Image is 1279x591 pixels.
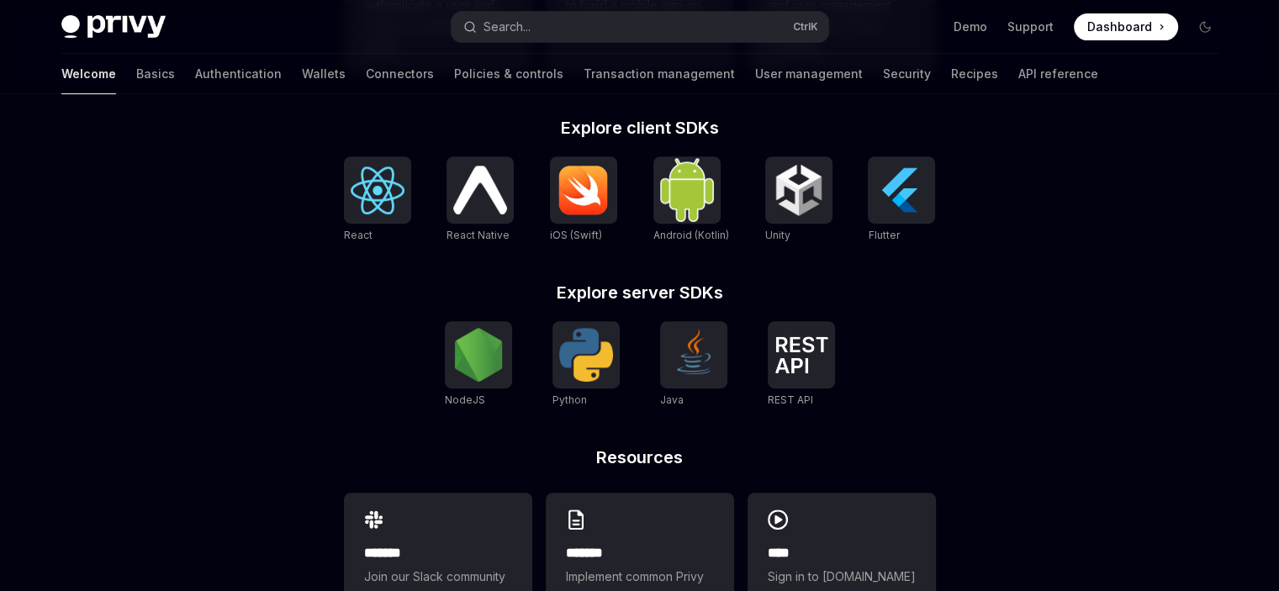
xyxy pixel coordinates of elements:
span: iOS (Swift) [550,229,602,241]
span: Python [552,393,587,406]
img: Android (Kotlin) [660,158,714,221]
a: iOS (Swift)iOS (Swift) [550,156,617,244]
a: NodeJSNodeJS [445,321,512,409]
span: React Native [447,229,510,241]
a: Security [883,54,931,94]
img: React [351,166,404,214]
img: Java [667,328,721,382]
span: Unity [765,229,790,241]
a: Connectors [366,54,434,94]
span: React [344,229,373,241]
button: Toggle dark mode [1192,13,1218,40]
a: Dashboard [1074,13,1178,40]
a: Recipes [951,54,998,94]
img: Flutter [875,163,928,217]
a: Policies & controls [454,54,563,94]
img: Python [559,328,613,382]
a: Android (Kotlin)Android (Kotlin) [653,156,729,244]
span: NodeJS [445,393,485,406]
span: Java [660,393,684,406]
img: React Native [453,166,507,214]
span: Ctrl K [793,20,818,34]
a: Basics [136,54,175,94]
h2: Resources [344,449,936,466]
a: User management [755,54,863,94]
img: iOS (Swift) [557,165,610,215]
a: Wallets [302,54,346,94]
a: FlutterFlutter [868,156,935,244]
img: NodeJS [452,328,505,382]
img: Unity [772,163,826,217]
a: Transaction management [584,54,735,94]
a: UnityUnity [765,156,832,244]
span: Flutter [868,229,899,241]
img: REST API [774,336,828,373]
span: Dashboard [1087,18,1152,35]
span: Android (Kotlin) [653,229,729,241]
a: JavaJava [660,321,727,409]
a: ReactReact [344,156,411,244]
img: dark logo [61,15,166,39]
a: REST APIREST API [768,321,835,409]
h2: Explore server SDKs [344,284,936,301]
h2: Explore client SDKs [344,119,936,136]
button: Open search [452,12,828,42]
a: API reference [1018,54,1098,94]
a: Support [1007,18,1054,35]
span: REST API [768,393,813,406]
a: Demo [954,18,987,35]
a: PythonPython [552,321,620,409]
a: Authentication [195,54,282,94]
a: React NativeReact Native [447,156,514,244]
a: Welcome [61,54,116,94]
div: Search... [484,17,531,37]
